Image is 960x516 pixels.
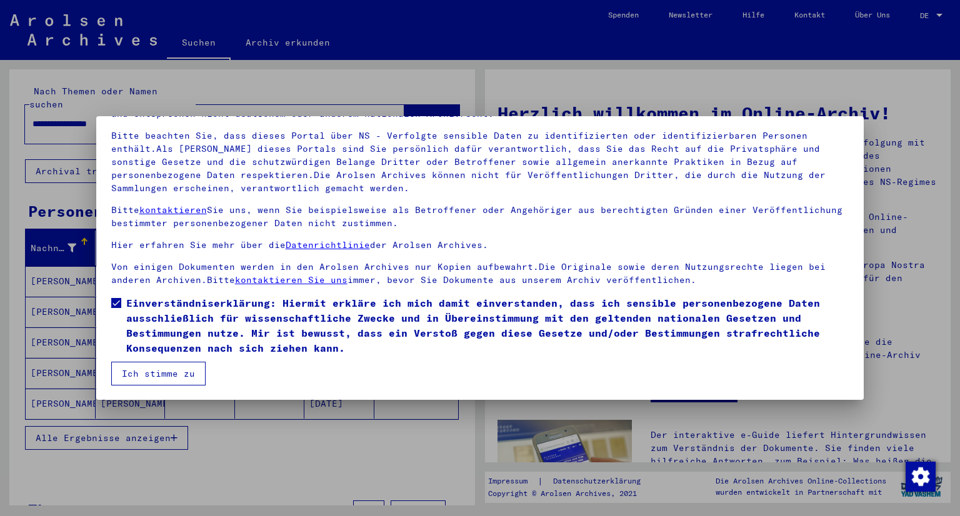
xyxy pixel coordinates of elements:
p: Von einigen Dokumenten werden in den Arolsen Archives nur Kopien aufbewahrt.Die Originale sowie d... [111,260,849,287]
img: Zustimmung ändern [906,462,936,492]
p: Bitte Sie uns, wenn Sie beispielsweise als Betroffener oder Angehöriger aus berechtigten Gründen ... [111,204,849,230]
a: Datenrichtlinie [286,239,370,251]
a: kontaktieren Sie uns [235,274,347,285]
button: Ich stimme zu [111,362,206,385]
a: kontaktieren [139,204,207,216]
p: Bitte beachten Sie, dass dieses Portal über NS - Verfolgte sensible Daten zu identifizierten oder... [111,129,849,195]
div: Zustimmung ändern [905,461,935,491]
p: Hier erfahren Sie mehr über die der Arolsen Archives. [111,239,849,252]
span: Einverständniserklärung: Hiermit erkläre ich mich damit einverstanden, dass ich sensible personen... [126,295,849,355]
